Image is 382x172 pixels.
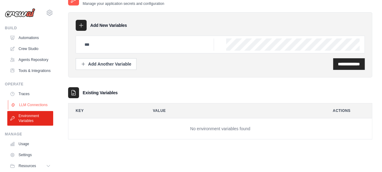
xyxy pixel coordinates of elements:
a: Usage [7,139,53,149]
div: Manage [5,132,53,137]
p: Manage your application secrets and configuration [83,1,164,6]
a: Crew Studio [7,44,53,54]
th: Actions [325,103,372,118]
div: Build [5,26,53,30]
a: Agents Repository [7,55,53,65]
a: Settings [7,150,53,160]
button: Resources [7,161,53,171]
a: Automations [7,33,53,43]
a: Environment Variables [7,111,53,126]
div: Operate [5,82,53,87]
div: Add Another Variable [81,61,131,67]
th: Value [146,103,321,118]
th: Key [68,103,141,118]
button: Add Another Variable [76,58,136,70]
h3: Add New Variables [90,22,127,28]
img: Logo [5,8,35,17]
a: Tools & Integrations [7,66,53,76]
td: No environment variables found [68,118,372,139]
span: Resources [19,163,36,168]
a: LLM Connections [8,100,54,110]
a: Traces [7,89,53,99]
h3: Existing Variables [83,90,118,96]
